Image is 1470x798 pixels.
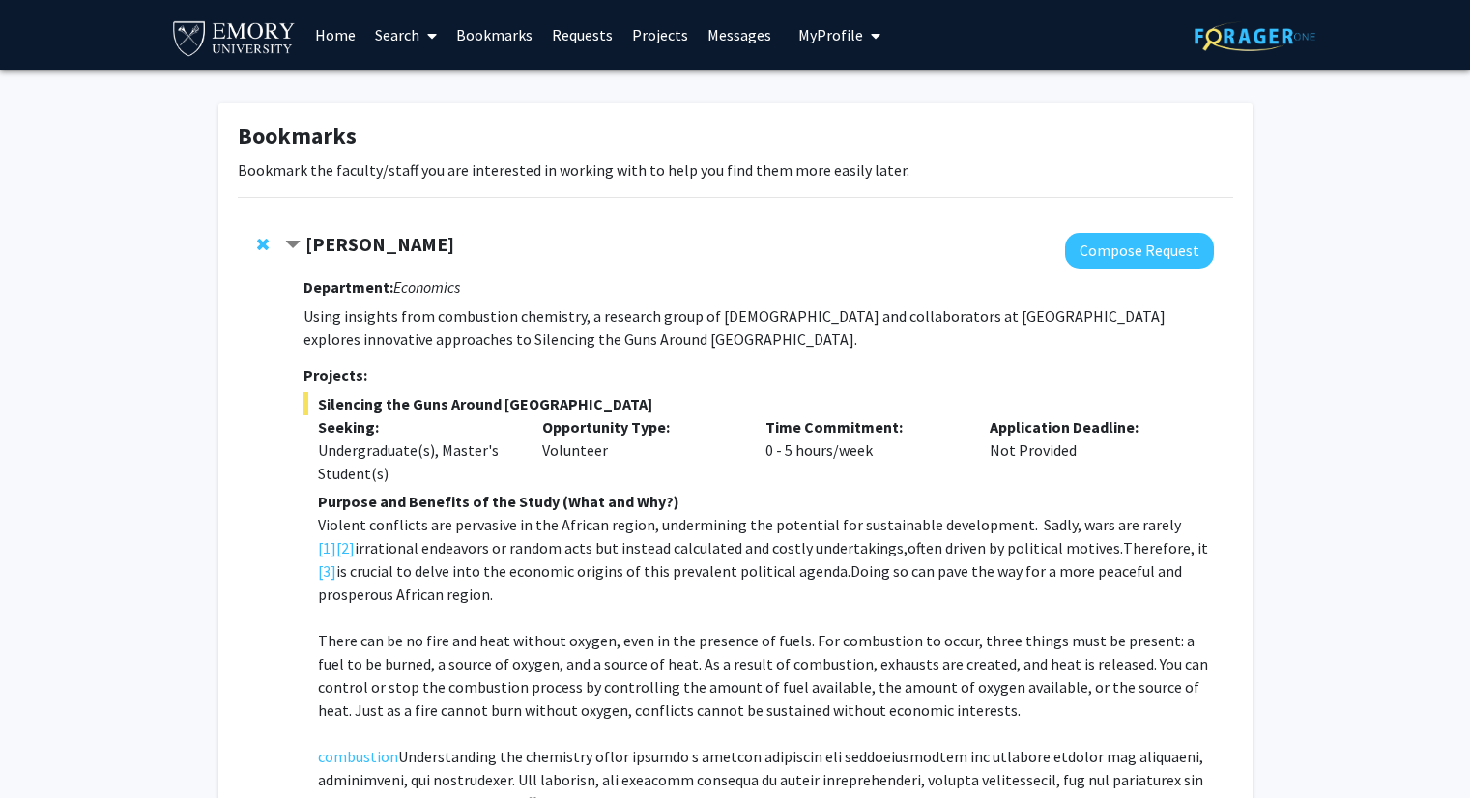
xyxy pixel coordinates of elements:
p: Seeking: [318,415,513,439]
a: Search [365,1,447,69]
strong: Projects: [303,365,367,385]
p: Bookmark the faculty/staff you are interested in working with to help you find them more easily l... [238,158,1233,182]
div: Undergraduate(s), Master's Student(s) [318,439,513,485]
a: Requests [542,1,622,69]
p: Application Deadline: [990,415,1185,439]
strong: [PERSON_NAME] [305,232,454,256]
iframe: Chat [14,711,82,784]
span: Contract Melvin Ayogu Bookmark [285,238,301,253]
span: Silencing the Guns Around [GEOGRAPHIC_DATA] [303,392,1213,415]
button: Compose Request to Melvin Ayogu [1065,233,1214,269]
a: combustion [318,745,398,768]
a: Messages [698,1,781,69]
a: [3] [318,559,336,583]
p: There can be no fire and heat without oxygen, even in the presence of fuels. For combustion to oc... [318,629,1213,722]
p: Opportunity Type: [542,415,737,439]
a: Bookmarks [447,1,542,69]
img: ForagerOne Logo [1195,21,1315,51]
strong: Purpose and Benefits of the Study (What and Why?) [318,492,679,511]
p: Violent conflicts are pervasive in the African region, undermining the potential for sustainable ... [318,513,1213,606]
a: Projects [622,1,698,69]
span: My Profile [798,25,863,44]
div: Volunteer [528,415,752,485]
div: Not Provided [975,415,1199,485]
strong: Department: [303,277,393,297]
span: Remove Melvin Ayogu from bookmarks [257,237,269,252]
h1: Bookmarks [238,123,1233,151]
a: [2] [336,536,355,559]
p: Time Commitment: [765,415,961,439]
div: 0 - 5 hours/week [751,415,975,485]
img: Emory University Logo [170,15,299,59]
i: Economics [393,277,460,297]
a: [1] [318,536,336,559]
a: Home [305,1,365,69]
p: Using insights from combustion chemistry, a research group of [DEMOGRAPHIC_DATA] and collaborator... [303,304,1213,351]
